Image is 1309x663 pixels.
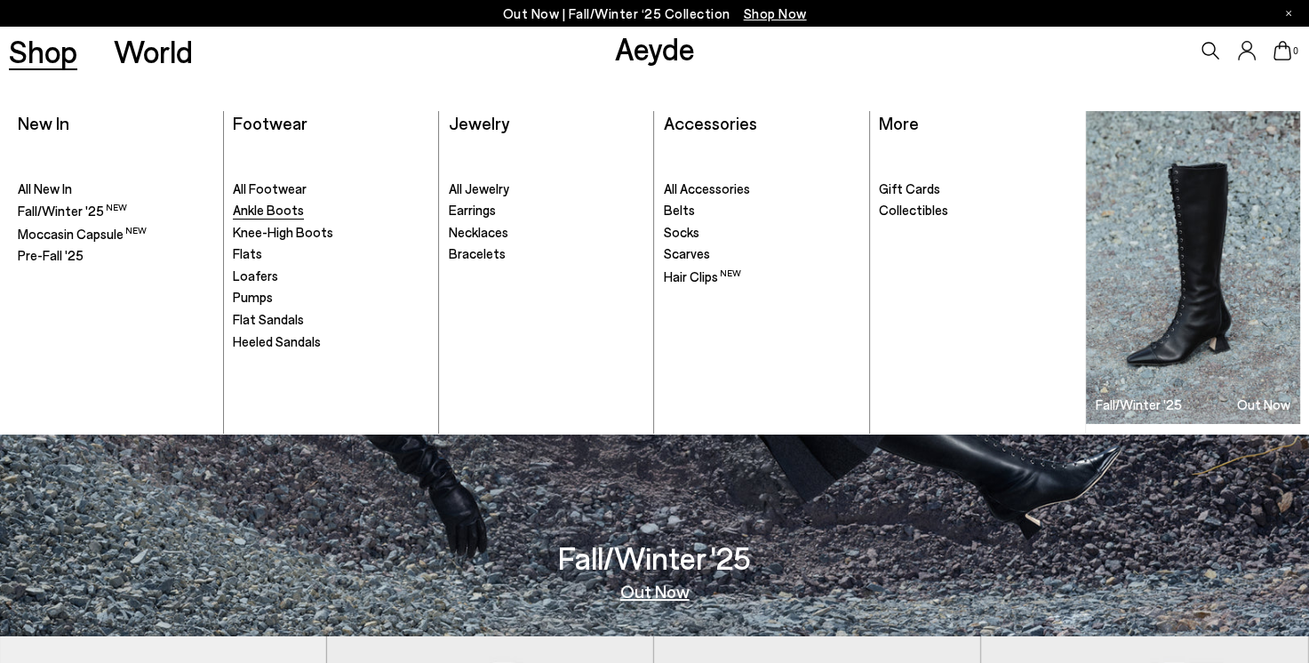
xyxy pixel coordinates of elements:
[9,36,77,67] a: Shop
[449,180,645,198] a: All Jewelry
[233,311,429,329] a: Flat Sandals
[879,180,1076,198] a: Gift Cards
[879,180,940,196] span: Gift Cards
[449,224,645,242] a: Necklaces
[449,224,508,240] span: Necklaces
[449,245,506,261] span: Bracelets
[879,202,1076,220] a: Collectibles
[744,5,807,21] span: Navigate to /collections/new-in
[18,202,214,220] a: Fall/Winter '25
[1086,111,1300,425] img: Group_1295_900x.jpg
[233,245,262,261] span: Flats
[18,112,69,133] a: New In
[615,29,695,67] a: Aeyde
[1096,398,1182,411] h3: Fall/Winter '25
[1236,398,1289,411] h3: Out Now
[879,202,948,218] span: Collectibles
[664,245,710,261] span: Scarves
[664,224,699,240] span: Socks
[233,245,429,263] a: Flats
[233,180,307,196] span: All Footwear
[1291,46,1300,56] span: 0
[114,36,193,67] a: World
[18,247,214,265] a: Pre-Fall '25
[664,180,860,198] a: All Accessories
[233,268,278,284] span: Loafers
[664,224,860,242] a: Socks
[879,112,919,133] a: More
[449,180,509,196] span: All Jewelry
[233,224,333,240] span: Knee-High Boots
[449,202,496,218] span: Earrings
[233,289,273,305] span: Pumps
[233,268,429,285] a: Loafers
[233,333,321,349] span: Heeled Sandals
[233,202,304,218] span: Ankle Boots
[233,289,429,307] a: Pumps
[233,333,429,351] a: Heeled Sandals
[1086,111,1300,425] a: Fall/Winter '25 Out Now
[233,224,429,242] a: Knee-High Boots
[620,582,690,600] a: Out Now
[664,268,741,284] span: Hair Clips
[503,3,807,25] p: Out Now | Fall/Winter ‘25 Collection
[449,112,509,133] a: Jewelry
[664,180,750,196] span: All Accessories
[233,202,429,220] a: Ankle Boots
[233,112,307,133] a: Footwear
[558,542,751,573] h3: Fall/Winter '25
[18,180,214,198] a: All New In
[18,180,72,196] span: All New In
[18,247,84,263] span: Pre-Fall '25
[664,268,860,286] a: Hair Clips
[18,226,147,242] span: Moccasin Capsule
[18,203,127,219] span: Fall/Winter '25
[18,225,214,244] a: Moccasin Capsule
[664,202,695,218] span: Belts
[233,180,429,198] a: All Footwear
[449,202,645,220] a: Earrings
[664,112,757,133] a: Accessories
[664,245,860,263] a: Scarves
[233,311,304,327] span: Flat Sandals
[449,245,645,263] a: Bracelets
[664,202,860,220] a: Belts
[1273,41,1291,60] a: 0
